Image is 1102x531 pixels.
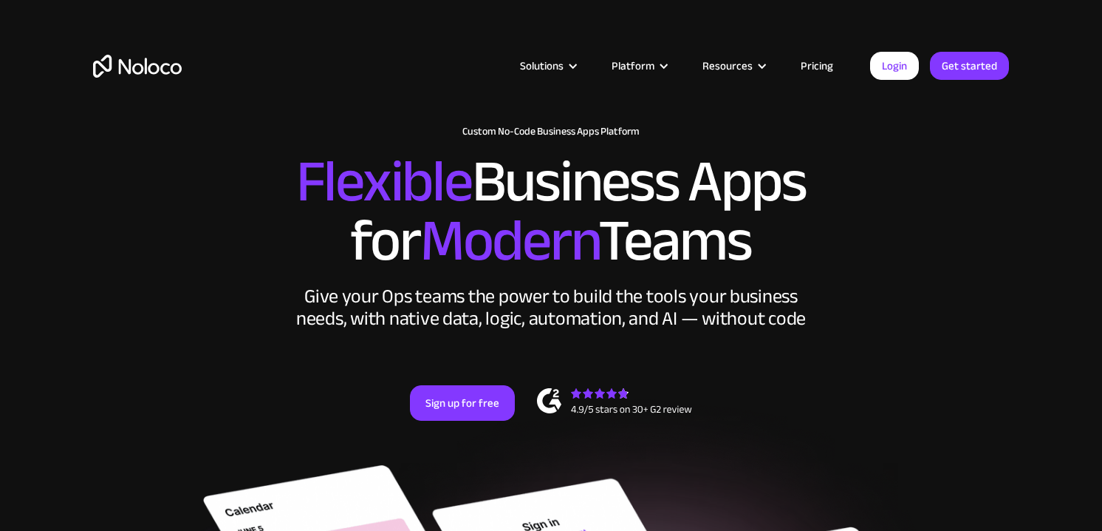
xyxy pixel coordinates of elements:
[296,126,472,237] span: Flexible
[870,52,919,80] a: Login
[502,56,593,75] div: Solutions
[93,55,182,78] a: home
[520,56,564,75] div: Solutions
[612,56,654,75] div: Platform
[292,285,810,330] div: Give your Ops teams the power to build the tools your business needs, with native data, logic, au...
[593,56,684,75] div: Platform
[420,186,598,296] span: Modern
[93,152,1009,271] h2: Business Apps for Teams
[410,385,515,421] a: Sign up for free
[684,56,782,75] div: Resources
[782,56,852,75] a: Pricing
[930,52,1009,80] a: Get started
[702,56,753,75] div: Resources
